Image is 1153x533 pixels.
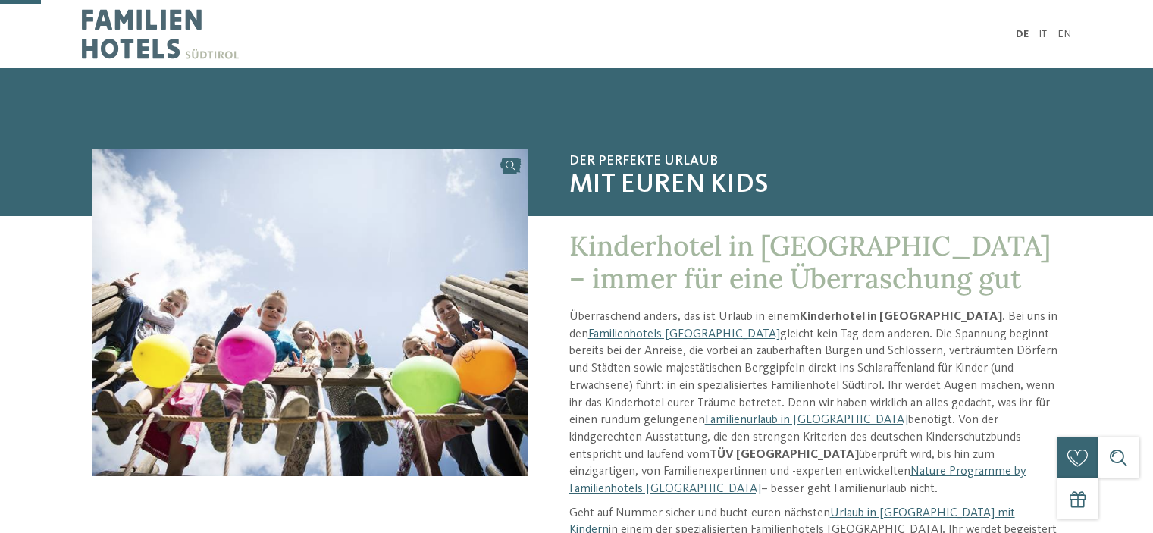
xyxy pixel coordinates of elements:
[588,328,780,340] a: Familienhotels [GEOGRAPHIC_DATA]
[569,228,1051,296] span: Kinderhotel in [GEOGRAPHIC_DATA] – immer für eine Überraschung gut
[569,309,1061,498] p: Überraschend anders, das ist Urlaub in einem . Bei uns in den gleicht kein Tag dem anderen. Die S...
[800,311,1002,323] strong: Kinderhotel in [GEOGRAPHIC_DATA]
[569,169,1061,202] span: mit euren Kids
[1016,29,1029,39] a: DE
[1039,29,1047,39] a: IT
[569,153,1061,170] span: Der perfekte Urlaub
[1057,29,1071,39] a: EN
[705,414,908,426] a: Familienurlaub in [GEOGRAPHIC_DATA]
[92,149,528,476] img: Kinderhotel in Südtirol für Spiel, Spaß und Action
[710,449,859,461] strong: TÜV [GEOGRAPHIC_DATA]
